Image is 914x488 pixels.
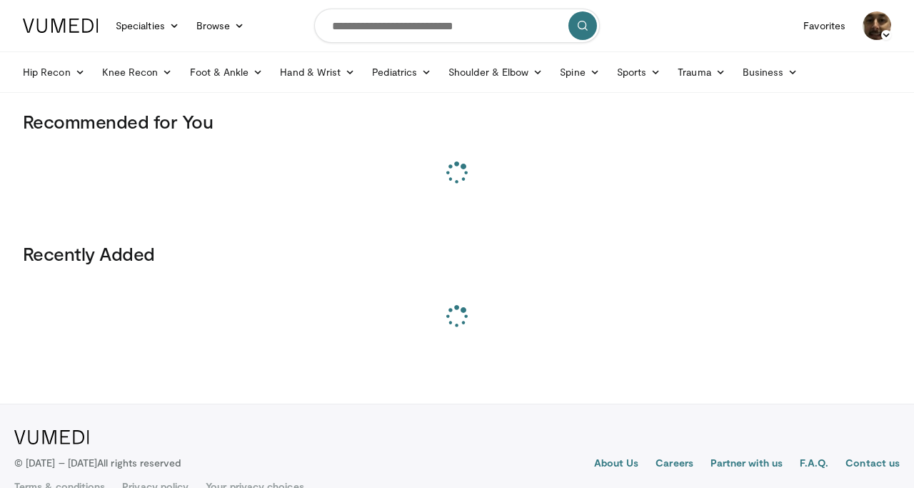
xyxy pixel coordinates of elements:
[669,58,734,86] a: Trauma
[23,242,891,265] h3: Recently Added
[363,58,440,86] a: Pediatrics
[94,58,181,86] a: Knee Recon
[440,58,551,86] a: Shoulder & Elbow
[863,11,891,40] img: Avatar
[14,430,89,444] img: VuMedi Logo
[97,457,181,469] span: All rights reserved
[608,58,670,86] a: Sports
[188,11,253,40] a: Browse
[314,9,600,43] input: Search topics, interventions
[181,58,272,86] a: Foot & Ankle
[271,58,363,86] a: Hand & Wrist
[795,11,854,40] a: Favorites
[23,19,99,33] img: VuMedi Logo
[14,58,94,86] a: Hip Recon
[594,456,639,473] a: About Us
[710,456,783,473] a: Partner with us
[734,58,807,86] a: Business
[14,456,181,470] p: © [DATE] – [DATE]
[800,456,828,473] a: F.A.Q.
[845,456,900,473] a: Contact us
[656,456,693,473] a: Careers
[107,11,188,40] a: Specialties
[551,58,608,86] a: Spine
[23,110,891,133] h3: Recommended for You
